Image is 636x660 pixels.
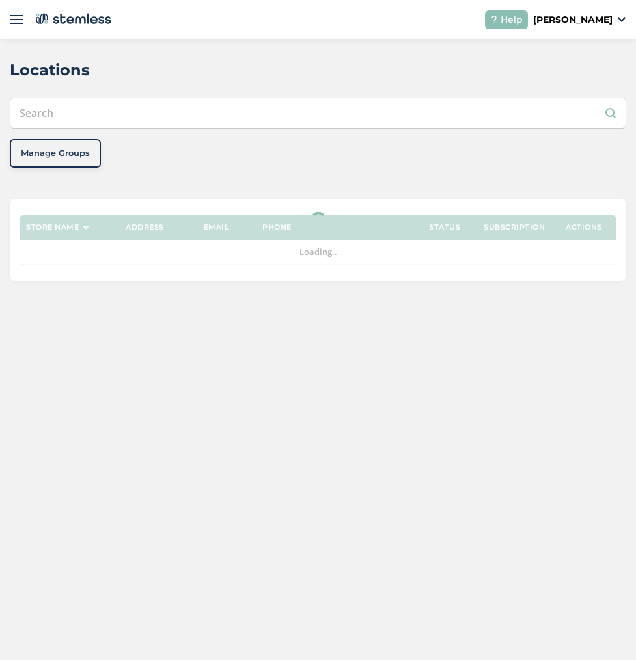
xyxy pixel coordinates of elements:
img: icon_down-arrow-small-66adaf34.svg [618,17,626,22]
p: [PERSON_NAME] [533,13,613,27]
button: Manage Groups [10,139,101,168]
img: icon-menu-open-1b7a8edd.svg [10,13,23,26]
span: Help [501,13,523,27]
img: logo-dark-0685b13c.svg [33,9,111,29]
iframe: Chat Widget [571,598,636,660]
span: Manage Groups [21,147,90,160]
h2: Locations [10,59,90,82]
img: icon-help-white-03924b79.svg [490,16,498,23]
input: Search [10,98,626,129]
